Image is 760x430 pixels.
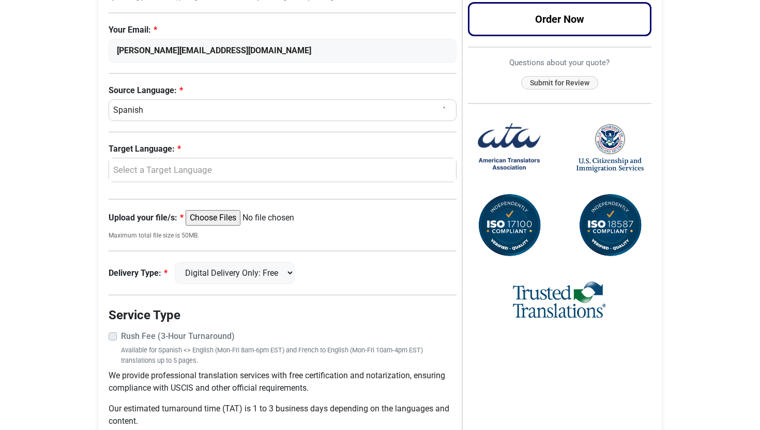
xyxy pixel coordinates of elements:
img: ISO 18587 Compliant Certification [576,192,644,259]
img: Trusted Translations Logo [513,280,606,321]
p: We provide professional translation services with free certification and notarization, ensuring c... [109,369,457,394]
label: Your Email: [109,24,457,36]
strong: Rush Fee (3-Hour Turnaround) [121,331,235,341]
small: Available for Spanish <> English (Mon-Fri 8am-6pm EST) and French to English (Mon-Fri 10am-4pm ES... [121,345,457,365]
label: Delivery Type: [109,267,168,279]
img: American Translators Association Logo [476,114,543,182]
p: Our estimated turnaround time (TAT) is 1 to 3 business days depending on the languages and content. [109,403,457,427]
h6: Questions about your quote? [468,58,652,67]
button: Select a Target Language [109,158,457,183]
label: Target Language: [109,143,457,155]
small: Maximum total file size is 50MB. [109,231,457,240]
img: ISO 17100 Compliant Certification [476,192,543,259]
img: United States Citizenship and Immigration Services Logo [576,123,644,173]
legend: Service Type [109,306,457,324]
label: Upload your file/s: [109,212,184,224]
button: Order Now [468,2,652,36]
button: Submit for Review [521,76,598,90]
div: Select a Target Language [114,164,446,177]
label: Source Language: [109,84,457,97]
input: Enter Your Email [109,39,457,63]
